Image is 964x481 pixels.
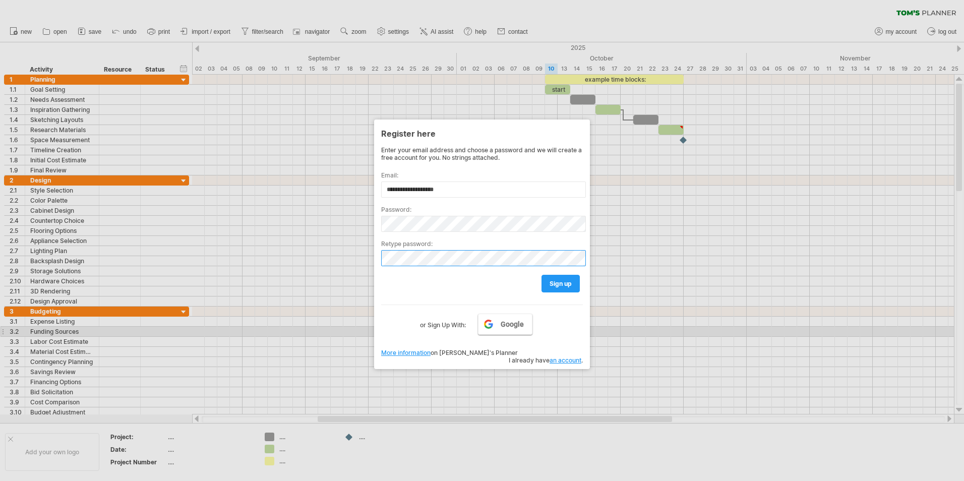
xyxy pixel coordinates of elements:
span: I already have . [509,356,583,364]
a: sign up [541,275,580,292]
a: an account [550,356,581,364]
span: sign up [550,280,572,287]
div: Register here [381,124,583,142]
label: or Sign Up With: [420,314,466,331]
a: Google [478,314,532,335]
span: on [PERSON_NAME]'s Planner [381,349,518,356]
span: Google [501,320,524,328]
label: Retype password: [381,240,583,248]
label: Email: [381,171,583,179]
div: Enter your email address and choose a password and we will create a free account for you. No stri... [381,146,583,161]
a: More information [381,349,431,356]
label: Password: [381,206,583,213]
